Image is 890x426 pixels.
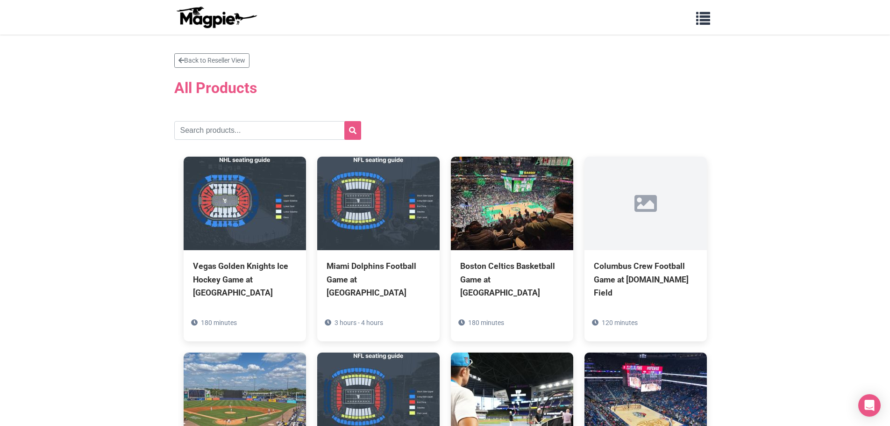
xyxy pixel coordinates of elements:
[184,157,306,341] a: Vegas Golden Knights Ice Hockey Game at [GEOGRAPHIC_DATA] 180 minutes
[451,157,573,250] img: Boston Celtics Basketball Game at TD Garden
[327,260,430,299] div: Miami Dolphins Football Game at [GEOGRAPHIC_DATA]
[468,319,504,326] span: 180 minutes
[317,157,440,341] a: Miami Dolphins Football Game at [GEOGRAPHIC_DATA] 3 hours - 4 hours
[174,73,716,102] h2: All Products
[174,6,258,29] img: logo-ab69f6fb50320c5b225c76a69d11143b.png
[594,260,698,299] div: Columbus Crew Football Game at [DOMAIN_NAME] Field
[335,319,383,326] span: 3 hours - 4 hours
[184,157,306,250] img: Vegas Golden Knights Ice Hockey Game at T-Mobile Arena
[858,394,881,417] div: Open Intercom Messenger
[584,157,707,341] a: Columbus Crew Football Game at [DOMAIN_NAME] Field 120 minutes
[193,260,297,299] div: Vegas Golden Knights Ice Hockey Game at [GEOGRAPHIC_DATA]
[460,260,564,299] div: Boston Celtics Basketball Game at [GEOGRAPHIC_DATA]
[174,53,249,68] a: Back to Reseller View
[602,319,638,326] span: 120 minutes
[174,121,361,140] input: Search products...
[317,157,440,250] img: Miami Dolphins Football Game at Hard Rock Stadium
[451,157,573,341] a: Boston Celtics Basketball Game at [GEOGRAPHIC_DATA] 180 minutes
[201,319,237,326] span: 180 minutes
